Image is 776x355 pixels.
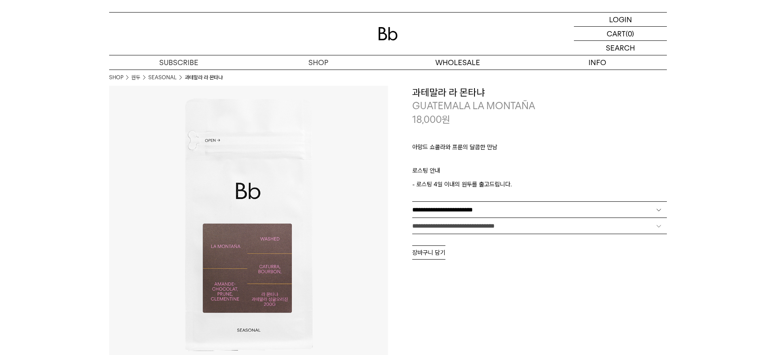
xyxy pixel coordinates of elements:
p: - 로스팅 4일 이내의 원두를 출고드립니다. [412,180,667,189]
a: SHOP [249,55,388,70]
p: (0) [626,27,634,40]
p: LOGIN [609,13,632,26]
h3: 과테말라 라 몬타냐 [412,86,667,99]
a: SEASONAL [148,74,177,82]
a: SUBSCRIBE [109,55,249,70]
p: GUATEMALA LA MONTAÑA [412,99,667,113]
li: 과테말라 라 몬타냐 [185,74,223,82]
a: SHOP [109,74,123,82]
a: 원두 [131,74,140,82]
span: 원 [442,114,450,125]
button: 장바구니 담기 [412,245,445,260]
a: LOGIN [574,13,667,27]
a: CART (0) [574,27,667,41]
img: 로고 [378,27,398,40]
p: 로스팅 안내 [412,166,667,180]
p: 아망드 쇼콜라와 프룬의 달콤한 만남 [412,142,667,156]
p: WHOLESALE [388,55,527,70]
p: SEARCH [606,41,635,55]
p: 18,000 [412,113,450,127]
p: ㅤ [412,156,667,166]
p: INFO [527,55,667,70]
p: CART [607,27,626,40]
